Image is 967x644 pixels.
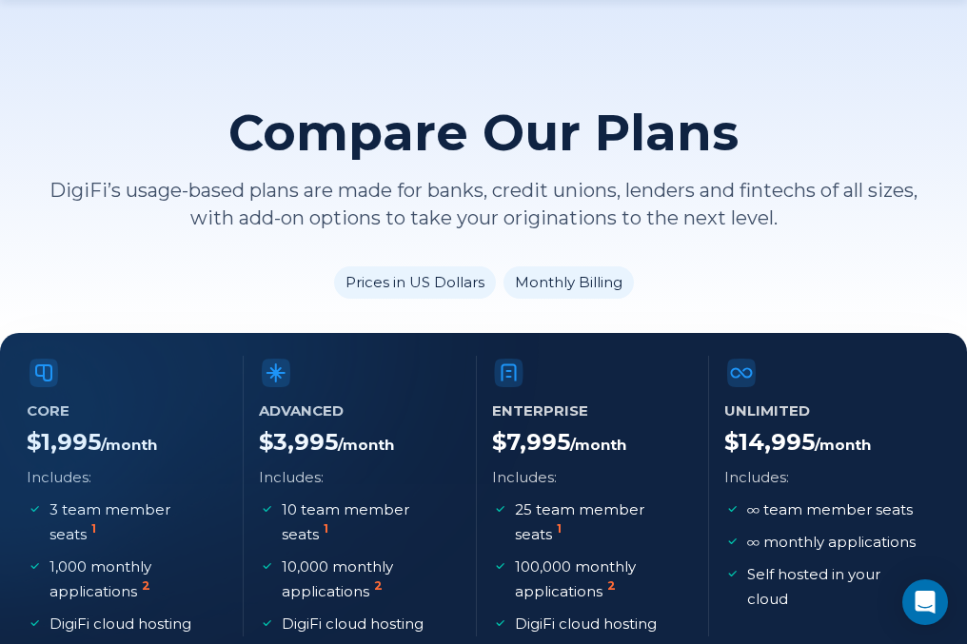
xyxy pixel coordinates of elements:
[282,612,424,636] p: DigiFi cloud hosting
[557,521,562,536] sup: 1
[49,555,224,604] p: 1,000 monthly applications
[49,612,191,636] p: DigiFi cloud hosting
[607,578,616,593] sup: 2
[374,578,383,593] sup: 2
[228,105,739,162] h2: Compare Our Plans
[282,555,456,604] p: 10,000 monthly applications
[492,428,626,458] h4: $ 7,995
[747,530,916,555] p: monthly applications
[724,398,810,424] h5: Unlimited
[91,521,96,536] sup: 1
[902,579,948,625] div: Open Intercom Messenger
[515,612,657,636] p: DigiFi cloud hosting
[324,521,328,536] sup: 1
[747,562,921,612] p: Self hosted in your cloud
[515,555,689,604] p: 100,000 monthly applications
[142,578,150,593] sup: 2
[570,436,626,454] span: /Month
[282,498,456,547] p: 10 team member seats
[747,498,913,522] p: team member seats
[27,177,940,232] p: DigiFi’s usage-based plans are made for banks, credit unions, lenders and fintechs of all sizes, ...
[515,498,689,547] p: 25 team member seats
[338,436,394,454] span: /Month
[492,465,557,490] p: Includes:
[724,428,871,458] h4: $ 14,995
[334,266,496,299] li: Prices in US Dollars
[503,266,634,299] li: Monthly Billing
[724,465,789,490] p: Includes:
[815,436,871,454] span: /Month
[492,398,588,424] h5: Enterprise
